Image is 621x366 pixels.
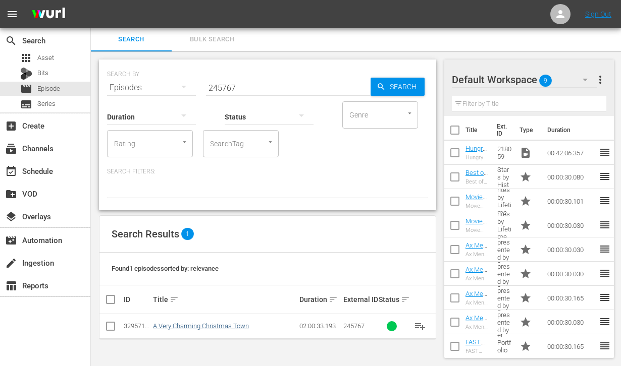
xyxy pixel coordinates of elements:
[543,334,599,358] td: 00:00:30.165
[181,228,194,240] span: 1
[465,241,489,302] a: Ax Men Tree image presented by History ( New logo) 30
[493,262,515,286] td: Ax Men Life Image presented by History ( New logo) 30
[124,295,150,303] div: ID
[541,116,602,144] th: Duration
[371,78,425,96] button: Search
[24,3,73,26] img: ans4CAIJ8jUAAAAAAAAAAAAAAAAAAAAAAAAgQb4GAAAAAAAAAAAAAAAAAAAAAAAAJMjXAAAAAAAAAAAAAAAAAAAAAAAAgAT5G...
[493,334,515,358] td: FAST Channel Miscellaneous 2024 Winter Portfolio Lifestyle Cross Channel [PERSON_NAME]
[5,280,17,292] span: Reports
[493,189,515,213] td: Movie Favorites by Lifetime Promo 30
[543,262,599,286] td: 00:00:30.030
[543,237,599,262] td: 00:00:30.030
[97,34,166,45] span: Search
[493,310,515,334] td: Ax Men S7 image presented by History ( New logo) 30
[408,314,432,338] button: playlist_add
[452,66,598,94] div: Default Workspace
[599,316,611,328] span: reorder
[299,293,340,306] div: Duration
[107,74,196,102] div: Episodes
[520,340,532,352] span: Promo
[20,98,32,110] span: Series
[329,295,338,304] span: sort
[5,211,17,223] span: Overlays
[107,167,428,176] p: Search Filters:
[343,295,376,303] div: External ID
[124,322,150,330] div: 32957173
[465,348,489,354] div: FAST Channel Miscellaneous 2024 Winter Portfolio Lifestyle Cross Channel [PERSON_NAME]
[465,203,489,209] div: Movie Favorites by Lifetime Promo 30
[465,145,487,167] a: Hungry Hungry Pickers
[5,188,17,200] span: VOD
[493,286,515,310] td: Ax Men S6 image presented by History ( New logo) 30
[465,169,488,214] a: Best of Pawn Stars [PERSON_NAME] 30
[585,10,611,18] a: Sign Out
[20,68,32,80] div: Bits
[153,293,296,306] div: Title
[112,265,219,272] span: Found 1 episodes sorted by: relevance
[465,217,489,263] a: Movie Favorites by Lifetime Promo 30
[20,83,32,95] span: Episode
[465,116,491,144] th: Title
[599,267,611,279] span: reorder
[520,147,532,159] span: Video
[5,143,17,155] span: Channels
[5,234,17,247] span: Automation
[465,275,489,282] div: Ax Men Life Image presented by History ( New logo) 30
[493,141,515,165] td: 218059
[37,68,48,78] span: Bits
[513,116,541,144] th: Type
[170,295,179,304] span: sort
[6,8,18,20] span: menu
[37,53,54,63] span: Asset
[599,195,611,207] span: reorder
[520,268,532,280] span: Promo
[594,68,606,92] button: more_vert
[465,178,489,185] div: Best of Pawn Stars [PERSON_NAME] 30
[493,237,515,262] td: Ax Men Tree image presented by History ( New logo) 30
[465,193,489,238] a: Movie Favorites by Lifetime Promo 30
[465,227,489,233] div: Movie Favorites by Lifetime Promo 30
[543,213,599,237] td: 00:00:30.030
[493,213,515,237] td: Movie Favorites by Lifetime Promo 30
[386,78,425,96] span: Search
[543,165,599,189] td: 00:00:30.080
[543,310,599,334] td: 00:00:30.030
[599,219,611,231] span: reorder
[520,171,532,183] span: Promo
[599,340,611,352] span: reorder
[465,299,489,306] div: Ax Men S6 image presented by History ( New logo) 30
[178,34,246,45] span: Bulk Search
[5,35,17,47] span: Search
[37,84,60,94] span: Episode
[401,295,410,304] span: sort
[37,99,56,109] span: Series
[180,137,189,147] button: Open
[5,120,17,132] span: Create
[520,243,532,256] span: Promo
[599,291,611,303] span: reorder
[465,154,489,161] div: Hungry Hungry Pickers
[299,322,340,330] div: 02:00:33.193
[266,137,275,147] button: Open
[539,70,552,91] span: 9
[543,189,599,213] td: 00:00:30.101
[379,293,405,306] div: Status
[5,165,17,177] span: Schedule
[5,257,17,269] span: Ingestion
[153,322,249,330] a: A Very Charming Christmas Town
[599,243,611,255] span: reorder
[465,251,489,258] div: Ax Men Tree image presented by History ( New logo) 30
[520,219,532,231] span: Promo
[465,324,489,330] div: Ax Men S7 image presented by History ( New logo) 30
[465,266,489,326] a: Ax Men Life Image presented by History ( New logo) 30
[520,316,532,328] span: Promo
[599,170,611,182] span: reorder
[594,74,606,86] span: more_vert
[465,290,489,350] a: Ax Men S6 image presented by History ( New logo) 30
[343,322,365,330] span: 245767
[599,146,611,158] span: reorder
[520,292,532,304] span: Promo
[543,286,599,310] td: 00:00:30.165
[520,195,532,207] span: Promo
[414,320,426,332] span: playlist_add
